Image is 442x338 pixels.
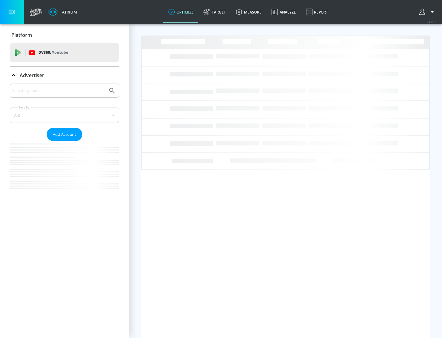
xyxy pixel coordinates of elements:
a: Report [301,1,333,23]
p: DV360: [38,49,68,56]
p: Platform [11,32,32,38]
div: Advertiser [10,67,119,84]
span: Add Account [53,131,76,138]
label: Sort By [17,105,31,109]
span: v 4.22.2 [427,20,436,24]
div: DV360: Youtube [10,43,119,62]
a: Target [199,1,231,23]
div: Advertiser [10,84,119,201]
p: Youtube [52,49,68,56]
input: Search by name [12,87,105,95]
div: Atrium [60,9,77,15]
a: Analyze [266,1,301,23]
div: A-Z [10,108,119,123]
button: Add Account [47,128,82,141]
nav: list of Advertiser [10,141,119,201]
a: optimize [163,1,199,23]
p: Advertiser [20,72,44,79]
div: Platform [10,26,119,44]
a: Atrium [48,7,77,17]
a: measure [231,1,266,23]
